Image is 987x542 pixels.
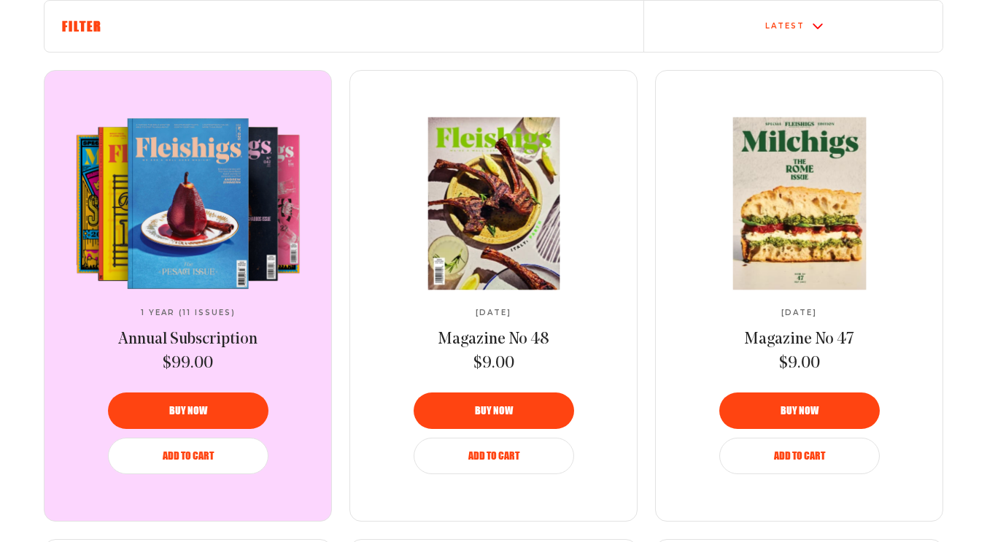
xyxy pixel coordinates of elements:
span: Add to Cart [774,451,825,461]
span: Add to Cart [163,451,214,461]
span: $9.00 [473,353,514,375]
span: Annual Subscription [118,331,258,348]
button: Add to Cart [414,438,574,474]
span: Add to Cart [468,451,519,461]
button: Buy now [108,392,268,429]
span: [DATE] [476,309,511,317]
a: Magazine No 48 [438,329,549,351]
span: Magazine No 47 [744,331,854,348]
span: Magazine No 48 [438,331,549,348]
img: Magazine No 48 [371,117,616,290]
span: Buy now [475,406,513,416]
span: $99.00 [163,353,213,375]
a: Magazine No 47 [744,329,854,351]
button: Add to Cart [719,438,880,474]
span: 1 Year (11 Issues) [141,309,236,317]
a: Annual Subscription [118,329,258,351]
button: Buy now [719,392,880,429]
img: Annual Subscription [66,117,310,290]
span: [DATE] [781,309,817,317]
div: Latest [765,22,805,31]
span: Buy now [781,406,818,416]
a: Magazine No 48Magazine No 48 [372,117,616,290]
span: $9.00 [779,353,820,375]
img: Magazine No 47 [677,117,921,290]
a: Magazine No 47Magazine No 47 [678,117,921,290]
span: Buy now [169,406,207,416]
button: Add to Cart [108,438,268,474]
h6: Filter [62,18,626,34]
a: Annual SubscriptionAnnual Subscription [66,117,310,290]
button: Buy now [414,392,574,429]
